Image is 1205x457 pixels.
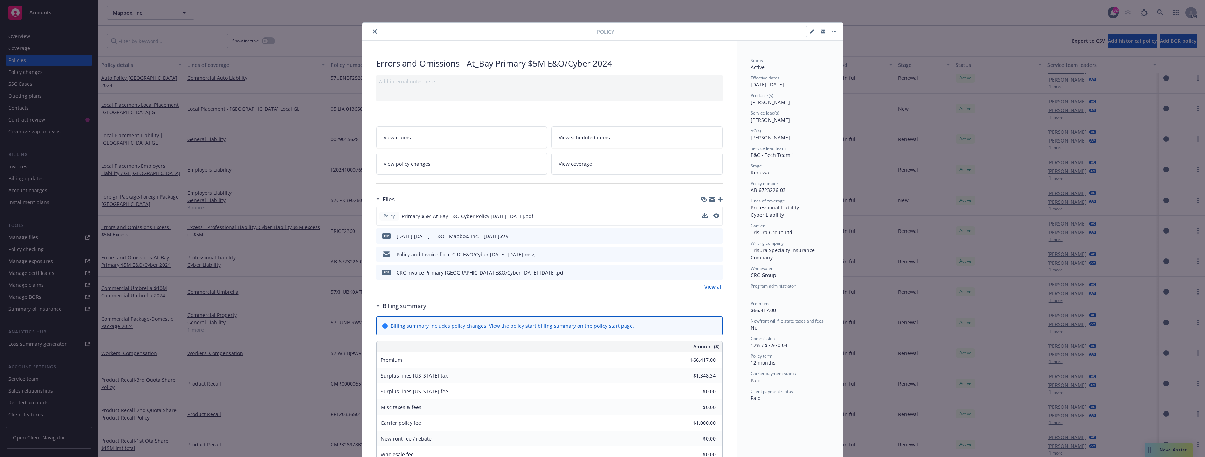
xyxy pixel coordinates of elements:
input: 0.00 [674,386,720,397]
span: CRC Group [751,272,776,278]
a: View scheduled items [551,126,723,148]
span: 12 months [751,359,776,366]
span: AC(s) [751,128,761,134]
span: View claims [384,134,411,141]
span: Surplus lines [US_STATE] tax [381,372,448,379]
span: Paid [751,377,761,384]
h3: Files [383,195,395,204]
span: Amount ($) [693,343,719,350]
div: CRC Invoice Primary [GEOGRAPHIC_DATA] E&O/Cyber [DATE]-[DATE].pdf [397,269,565,276]
div: Billing summary [376,302,426,311]
span: Newfront will file state taxes and fees [751,318,824,324]
button: download file [702,251,708,258]
span: Effective dates [751,75,779,81]
span: Policy number [751,180,778,186]
button: download file [702,213,708,218]
button: preview file [713,213,719,220]
span: Lines of coverage [751,198,785,204]
span: Renewal [751,169,771,176]
span: Client payment status [751,388,793,394]
input: 0.00 [674,434,720,444]
button: preview file [714,269,720,276]
div: Professional Liability [751,204,829,211]
span: Surplus lines [US_STATE] fee [381,388,448,395]
input: 0.00 [674,402,720,413]
a: View claims [376,126,548,148]
span: Status [751,57,763,63]
span: P&C - Tech Team 1 [751,152,794,158]
span: [PERSON_NAME] [751,134,790,141]
span: View scheduled items [559,134,610,141]
span: Policy [382,213,396,219]
button: preview file [714,233,720,240]
span: Commission [751,335,775,341]
span: Paid [751,395,761,401]
span: Primary $5M At-Bay E&O Cyber Policy [DATE]-[DATE].pdf [402,213,533,220]
a: View all [704,283,723,290]
span: Service lead(s) [751,110,779,116]
button: download file [702,233,708,240]
div: Add internal notes here... [379,78,720,85]
span: Stage [751,163,762,169]
span: Premium [381,356,402,363]
div: Policy and Invoice from CRC E&O/Cyber [DATE]-[DATE].msg [397,251,535,258]
span: Carrier payment status [751,371,796,376]
a: View coverage [551,153,723,175]
button: download file [702,269,708,276]
input: 0.00 [674,371,720,381]
span: Active [751,64,765,70]
a: View policy changes [376,153,548,175]
button: download file [702,213,708,220]
span: Premium [751,300,769,306]
div: Files [376,195,395,204]
span: Trisura Group Ltd. [751,229,794,236]
div: [DATE] - [DATE] [751,75,829,88]
span: [PERSON_NAME] [751,117,790,123]
button: close [371,27,379,36]
span: Wholesaler [751,265,773,271]
div: Cyber Liability [751,211,829,219]
span: $66,417.00 [751,307,776,313]
span: csv [382,233,391,238]
span: AB-6723226-03 [751,187,786,193]
button: preview file [714,251,720,258]
input: 0.00 [674,418,720,428]
span: No [751,324,757,331]
div: Errors and Omissions - At_Bay Primary $5M E&O/Cyber 2024 [376,57,723,69]
span: 12% / $7,970.04 [751,342,787,348]
div: Billing summary includes policy changes. View the policy start billing summary on the . [391,322,634,330]
span: Service lead team [751,145,786,151]
span: pdf [382,270,391,275]
div: [DATE]-[DATE] - E&O - Mapbox, Inc. - [DATE].csv [397,233,508,240]
span: Program administrator [751,283,796,289]
span: Producer(s) [751,92,773,98]
span: View policy changes [384,160,431,167]
span: [PERSON_NAME] [751,99,790,105]
span: Carrier policy fee [381,420,421,426]
span: Policy term [751,353,772,359]
span: - [751,289,752,296]
span: Carrier [751,223,765,229]
button: preview file [713,213,719,218]
span: Trisura Specialty Insurance Company [751,247,816,261]
span: Newfront fee / rebate [381,435,432,442]
a: policy start page [594,323,633,329]
span: Writing company [751,240,784,246]
h3: Billing summary [383,302,426,311]
span: Misc taxes & fees [381,404,421,410]
input: 0.00 [674,355,720,365]
span: Policy [597,28,614,35]
span: View coverage [559,160,592,167]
